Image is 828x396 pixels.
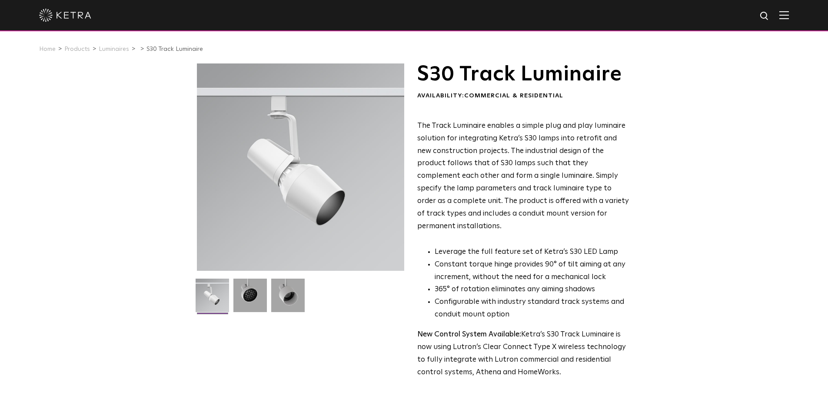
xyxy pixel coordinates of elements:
div: Availability: [417,92,629,100]
a: S30 Track Luminaire [146,46,203,52]
img: Hamburger%20Nav.svg [779,11,789,19]
p: Ketra’s S30 Track Luminaire is now using Lutron’s Clear Connect Type X wireless technology to ful... [417,329,629,379]
li: Leverage the full feature set of Ketra’s S30 LED Lamp [435,246,629,259]
li: 365° of rotation eliminates any aiming shadows [435,283,629,296]
span: The Track Luminaire enables a simple plug and play luminaire solution for integrating Ketra’s S30... [417,122,629,230]
img: search icon [759,11,770,22]
h1: S30 Track Luminaire [417,63,629,85]
strong: New Control System Available: [417,331,521,338]
li: Constant torque hinge provides 90° of tilt aiming at any increment, without the need for a mechan... [435,259,629,284]
a: Products [64,46,90,52]
a: Luminaires [99,46,129,52]
a: Home [39,46,56,52]
span: Commercial & Residential [464,93,563,99]
img: S30-Track-Luminaire-2021-Web-Square [196,279,229,319]
li: Configurable with industry standard track systems and conduit mount option [435,296,629,321]
img: 3b1b0dc7630e9da69e6b [233,279,267,319]
img: 9e3d97bd0cf938513d6e [271,279,305,319]
img: ketra-logo-2019-white [39,9,91,22]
